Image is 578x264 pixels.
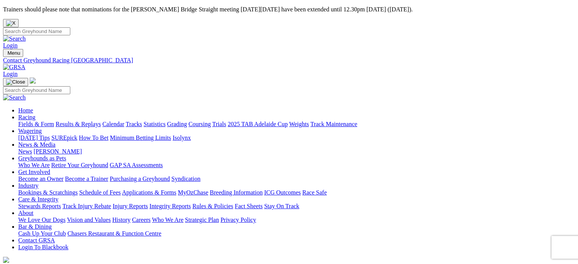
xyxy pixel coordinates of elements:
a: Wagering [18,128,42,134]
a: Fields & Form [18,121,54,127]
button: Toggle navigation [3,78,28,86]
a: Statistics [144,121,166,127]
a: Privacy Policy [220,217,256,223]
a: GAP SA Assessments [110,162,163,168]
a: Breeding Information [210,189,263,196]
a: Strategic Plan [185,217,219,223]
a: Trials [212,121,226,127]
a: Injury Reports [112,203,148,209]
div: Industry [18,189,575,196]
a: Grading [167,121,187,127]
div: News & Media [18,148,575,155]
a: Who We Are [18,162,50,168]
a: Integrity Reports [149,203,191,209]
img: Search [3,94,26,101]
a: Become an Owner [18,175,63,182]
img: X [6,20,16,26]
a: Rules & Policies [192,203,233,209]
a: Chasers Restaurant & Function Centre [67,230,161,237]
a: Fact Sheets [235,203,263,209]
a: MyOzChase [178,189,208,196]
a: Syndication [171,175,200,182]
a: [PERSON_NAME] [33,148,82,155]
a: Become a Trainer [65,175,108,182]
a: History [112,217,130,223]
a: Stay On Track [264,203,299,209]
a: Race Safe [302,189,326,196]
a: [DATE] Tips [18,134,50,141]
a: News & Media [18,141,55,148]
a: Results & Replays [55,121,101,127]
a: Applications & Forms [122,189,176,196]
a: Track Injury Rebate [62,203,111,209]
div: About [18,217,575,223]
a: Industry [18,182,38,189]
a: Login [3,71,17,77]
a: Cash Up Your Club [18,230,66,237]
a: Greyhounds as Pets [18,155,66,161]
a: Minimum Betting Limits [110,134,171,141]
input: Search [3,27,70,35]
div: Wagering [18,134,575,141]
a: Schedule of Fees [79,189,120,196]
div: Bar & Dining [18,230,575,237]
a: SUREpick [51,134,77,141]
a: Purchasing a Greyhound [110,175,170,182]
a: Login To Blackbook [18,244,68,250]
a: News [18,148,32,155]
a: Contact GRSA [18,237,55,243]
img: GRSA [3,64,25,71]
a: Stewards Reports [18,203,61,209]
img: Close [6,79,25,85]
a: Login [3,42,17,49]
a: Bookings & Scratchings [18,189,78,196]
a: Contact Greyhound Racing [GEOGRAPHIC_DATA] [3,57,575,64]
a: Home [18,107,33,114]
a: Retire Your Greyhound [51,162,108,168]
a: Care & Integrity [18,196,59,202]
a: Racing [18,114,35,120]
a: Vision and Values [67,217,111,223]
a: Isolynx [173,134,191,141]
span: Menu [8,50,20,56]
button: Close [3,19,19,27]
p: Trainers should please note that nominations for the [PERSON_NAME] Bridge Straight meeting [DATE]... [3,6,575,13]
a: We Love Our Dogs [18,217,65,223]
a: Track Maintenance [310,121,357,127]
a: 2025 TAB Adelaide Cup [228,121,288,127]
a: Who We Are [152,217,184,223]
img: logo-grsa-white.png [3,257,9,263]
img: logo-grsa-white.png [30,77,36,84]
div: Care & Integrity [18,203,575,210]
a: Tracks [126,121,142,127]
a: Weights [289,121,309,127]
a: How To Bet [79,134,109,141]
img: Search [3,35,26,42]
input: Search [3,86,70,94]
a: Get Involved [18,169,50,175]
a: ICG Outcomes [264,189,301,196]
div: Get Involved [18,175,575,182]
a: Calendar [102,121,124,127]
a: Careers [132,217,150,223]
div: Greyhounds as Pets [18,162,575,169]
a: Coursing [188,121,211,127]
div: Racing [18,121,575,128]
a: Bar & Dining [18,223,52,230]
button: Toggle navigation [3,49,23,57]
a: About [18,210,33,216]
